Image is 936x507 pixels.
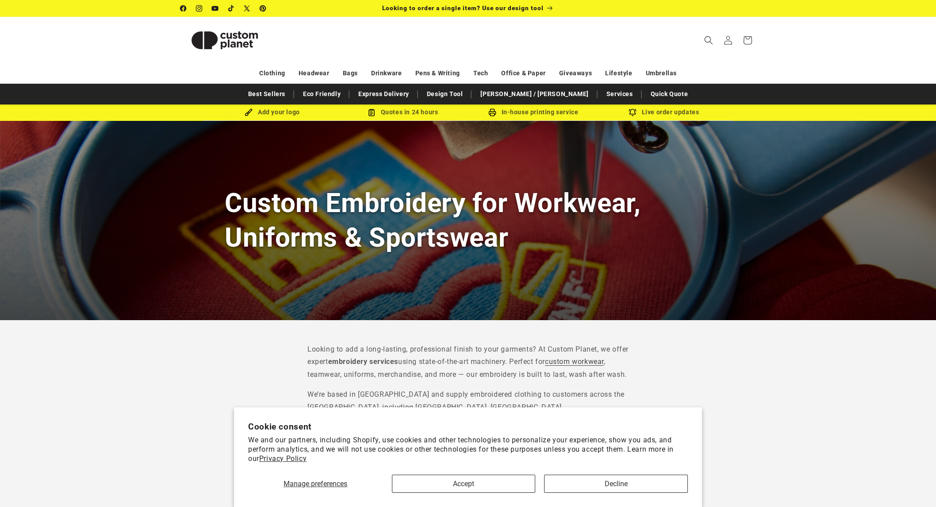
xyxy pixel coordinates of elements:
[259,454,307,463] a: Privacy Policy
[244,86,290,102] a: Best Sellers
[299,86,345,102] a: Eco Friendly
[307,343,629,381] p: Looking to add a long-lasting, professional finish to your garments? At Custom Planet, we offer e...
[284,480,347,488] span: Manage preferences
[602,86,637,102] a: Services
[422,86,468,102] a: Design Tool
[544,475,688,493] button: Decline
[699,31,718,50] summary: Search
[892,464,936,507] iframe: Chat Widget
[629,108,637,116] img: Order updates
[343,66,358,81] a: Bags
[605,66,632,81] a: Lifestyle
[501,66,545,81] a: Office & Paper
[488,108,496,116] img: In-house printing
[354,86,414,102] a: Express Delivery
[299,66,330,81] a: Headwear
[371,66,402,81] a: Drinkware
[338,107,468,118] div: Quotes in 24 hours
[598,107,729,118] div: Live order updates
[415,66,460,81] a: Pens & Writing
[392,475,536,493] button: Accept
[177,17,272,63] a: Custom Planet
[248,436,688,463] p: We and our partners, including Shopify, use cookies and other technologies to personalize your ex...
[307,388,629,439] p: We’re based in [GEOGRAPHIC_DATA] and supply embroidered clothing to customers across the [GEOGRAP...
[207,107,338,118] div: Add your logo
[646,86,693,102] a: Quick Quote
[248,422,688,432] h2: Cookie consent
[646,66,677,81] a: Umbrellas
[248,475,383,493] button: Manage preferences
[245,108,253,116] img: Brush Icon
[225,186,711,254] h1: Custom Embroidery for Workwear, Uniforms & Sportswear
[382,4,544,12] span: Looking to order a single item? Use our design tool
[328,357,398,366] strong: embroidery services
[368,108,376,116] img: Order Updates Icon
[180,20,269,60] img: Custom Planet
[545,357,604,366] a: custom workwear
[468,107,598,118] div: In-house printing service
[473,66,488,81] a: Tech
[259,66,285,81] a: Clothing
[476,86,593,102] a: [PERSON_NAME] / [PERSON_NAME]
[559,66,592,81] a: Giveaways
